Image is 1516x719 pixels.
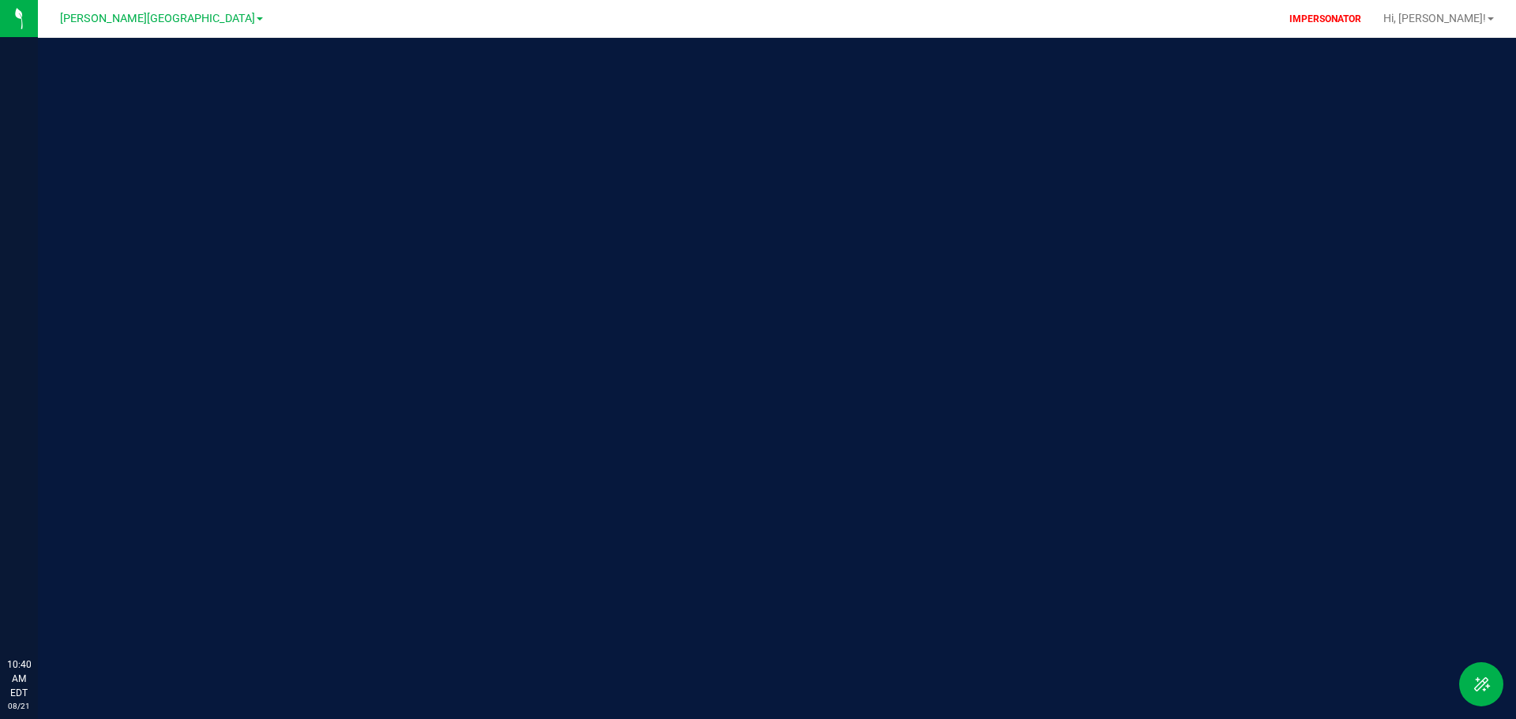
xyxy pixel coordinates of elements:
p: IMPERSONATOR [1283,12,1368,26]
p: 10:40 AM EDT [7,657,31,700]
p: 08/21 [7,700,31,712]
button: Toggle Menu [1459,662,1503,706]
span: [PERSON_NAME][GEOGRAPHIC_DATA] [60,12,255,25]
span: Hi, [PERSON_NAME]! [1383,12,1486,24]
